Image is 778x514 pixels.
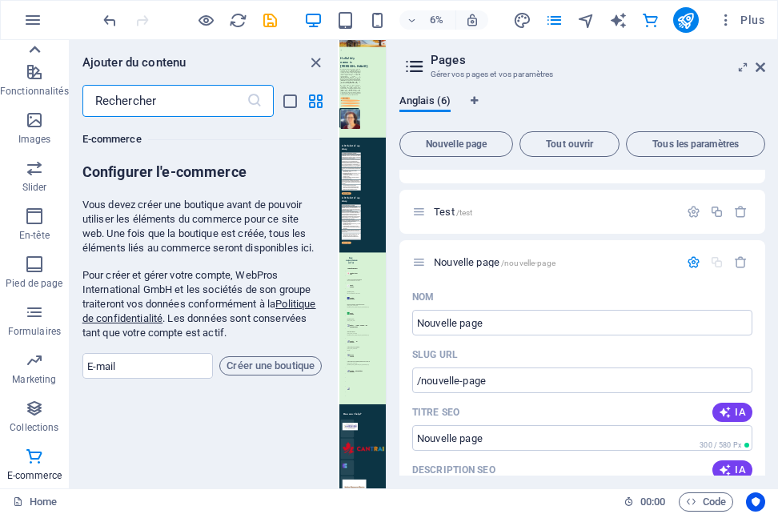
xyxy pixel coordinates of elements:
div: Supprimer [734,255,748,269]
button: Usercentrics [746,492,765,512]
div: Paramètres [687,205,700,219]
span: 00 00 [640,492,665,512]
p: Collections [10,421,58,434]
h6: Durée de la session [624,492,666,512]
span: : [652,496,654,508]
div: Test/test [429,207,679,217]
button: Plus [712,7,771,33]
button: undo [100,10,119,30]
i: Design (Ctrl+Alt+Y) [513,11,531,30]
p: Nom [412,291,434,303]
input: Rechercher [82,85,247,117]
i: Navigateur [577,11,596,30]
p: Description SEO [412,464,495,476]
i: Publier [676,11,695,30]
input: E-mail [82,353,214,379]
h2: Pages [431,53,765,67]
i: E-commerce [641,11,660,30]
button: Code [679,492,733,512]
p: Pour créer et gérer votre compte, WebPros International GmbH et les sociétés de son groupe traite... [82,268,322,340]
div: Nouvelle page/nouvelle-page [429,257,679,267]
div: Onglets langues [399,94,765,125]
i: Pages (Ctrl+Alt+S) [545,11,563,30]
span: /test [456,208,473,217]
i: Annuler : Modifier les pages (Ctrl+Z) [101,11,119,30]
span: Code [686,492,726,512]
button: publish [673,7,699,33]
span: Anglais (6) [399,91,451,114]
h6: Configurer l'e-commerce [82,163,322,185]
span: /nouvelle-page [501,259,555,267]
button: close panel [306,53,325,72]
span: Tout ouvrir [527,139,612,149]
p: En-tête [19,229,50,242]
p: SLUG URL [412,348,458,361]
div: Supprimer [734,205,748,219]
button: IA [712,460,752,480]
h6: 6% [423,10,449,30]
button: 6% [399,10,456,30]
a: Cliquez pour annuler la sélection. Double-cliquez pour ouvrir Pages. [13,492,57,512]
button: Tous les paramètres [626,131,765,157]
span: IA [719,464,746,476]
button: grid-view [306,91,325,110]
h3: Gérer vos pages et vos paramètres [431,67,733,82]
span: Plus [718,12,764,28]
div: Paramètres [687,255,700,269]
button: Tout ouvrir [519,131,620,157]
button: text_generator [609,10,628,30]
h6: Ajouter du contenu [82,53,186,72]
i: AI Writer [609,11,628,30]
p: Images [18,133,51,146]
input: Le titre de la page dans les résultats de recherche et dans les onglets du navigateur. [412,425,752,451]
p: Slider [22,181,47,194]
p: Pied de page [6,277,62,290]
button: Cliquez ici pour quitter le mode Aperçu et poursuivre l'édition. [196,10,215,30]
label: Le titre de la page dans les résultats de recherche et dans les onglets du navigateur. [412,406,459,419]
label: Le texte dans les résultats de recherche et dans les réseaux sociaux. [412,464,495,476]
button: design [513,10,532,30]
button: navigator [577,10,596,30]
p: Formulaires [8,325,61,338]
span: Cliquez pour ouvrir la page. [434,206,472,218]
h6: E-commerce [82,130,322,149]
span: IA [719,406,746,419]
a: Politique de confidentialité [82,298,316,324]
span: Longueur en pixel calculée dans les résultats de la recherche [696,440,752,451]
button: commerce [641,10,660,30]
div: Dupliquer [710,205,724,219]
p: E-commerce [7,469,62,482]
span: 300 / 580 Px [700,441,741,449]
span: Créer une boutique [227,356,315,375]
button: list-view [280,91,299,110]
p: Titre SEO [412,406,459,419]
i: Lors du redimensionnement, ajuster automatiquement le niveau de zoom en fonction de l'appareil sé... [465,13,479,27]
button: pages [545,10,564,30]
button: IA [712,403,752,422]
p: Marketing [12,373,56,386]
span: Nouvelle page [407,139,506,149]
span: Tous les paramètres [633,139,758,149]
span: Nouvelle page [434,256,555,268]
p: Vous devez créer une boutique avant de pouvoir utiliser les éléments du commerce pour ce site web... [82,198,322,255]
button: Créer une boutique [219,356,322,375]
button: reload [228,10,247,30]
i: Actualiser la page [229,11,247,30]
button: save [260,10,279,30]
button: Nouvelle page [399,131,513,157]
